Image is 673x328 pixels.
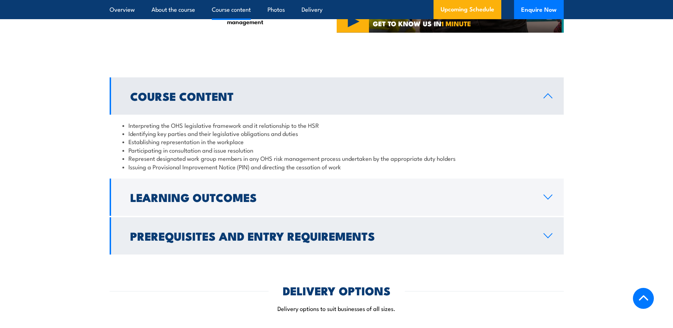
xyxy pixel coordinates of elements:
h2: Learning Outcomes [130,192,532,202]
a: Learning Outcomes [110,179,564,216]
li: Issuing a Provisional Improvement Notice (PIN) and directing the cessation of work [122,163,551,171]
li: Represent designated work group members in any OHS risk management process undertaken by the appr... [122,154,551,162]
p: Delivery options to suit businesses of all sizes. [110,304,564,312]
span: GET TO KNOW US IN [373,20,471,27]
h2: Course Content [130,91,532,101]
strong: 1 MINUTE [441,18,471,28]
li: Identifying key parties and their legislative obligations and duties [122,129,551,137]
li: Establishing representation in the workplace [122,137,551,146]
h2: Prerequisites and Entry Requirements [130,231,532,241]
li: Participating in consultation and issue resolution [122,146,551,154]
a: Prerequisites and Entry Requirements [110,217,564,255]
li: Interpreting the OHS legislative framework and it relationship to the HSR [122,121,551,129]
li: Representing work group members in risk management [217,1,304,26]
h2: DELIVERY OPTIONS [283,285,391,295]
a: Course Content [110,77,564,115]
